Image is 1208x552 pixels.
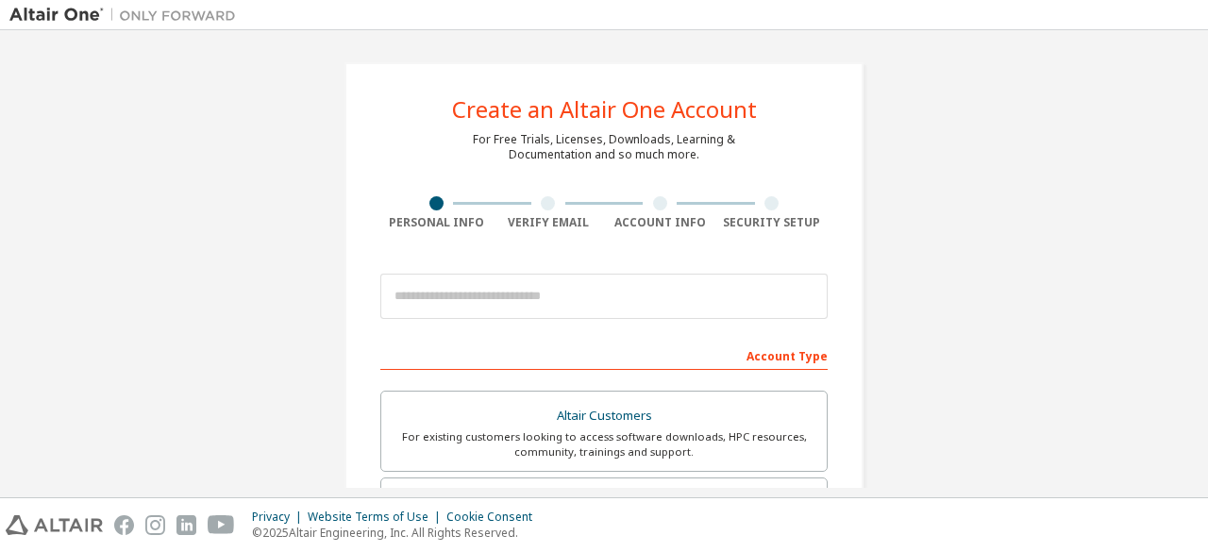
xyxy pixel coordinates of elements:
div: Cookie Consent [446,510,544,525]
img: linkedin.svg [176,515,196,535]
div: For Free Trials, Licenses, Downloads, Learning & Documentation and so much more. [473,132,735,162]
img: facebook.svg [114,515,134,535]
div: Security Setup [716,215,829,230]
img: altair_logo.svg [6,515,103,535]
div: Website Terms of Use [308,510,446,525]
div: Altair Customers [393,403,815,429]
img: youtube.svg [208,515,235,535]
div: Verify Email [493,215,605,230]
div: Account Info [604,215,716,230]
div: Create an Altair One Account [452,98,757,121]
p: © 2025 Altair Engineering, Inc. All Rights Reserved. [252,525,544,541]
img: instagram.svg [145,515,165,535]
div: For existing customers looking to access software downloads, HPC resources, community, trainings ... [393,429,815,460]
div: Personal Info [380,215,493,230]
div: Account Type [380,340,828,370]
div: Privacy [252,510,308,525]
img: Altair One [9,6,245,25]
